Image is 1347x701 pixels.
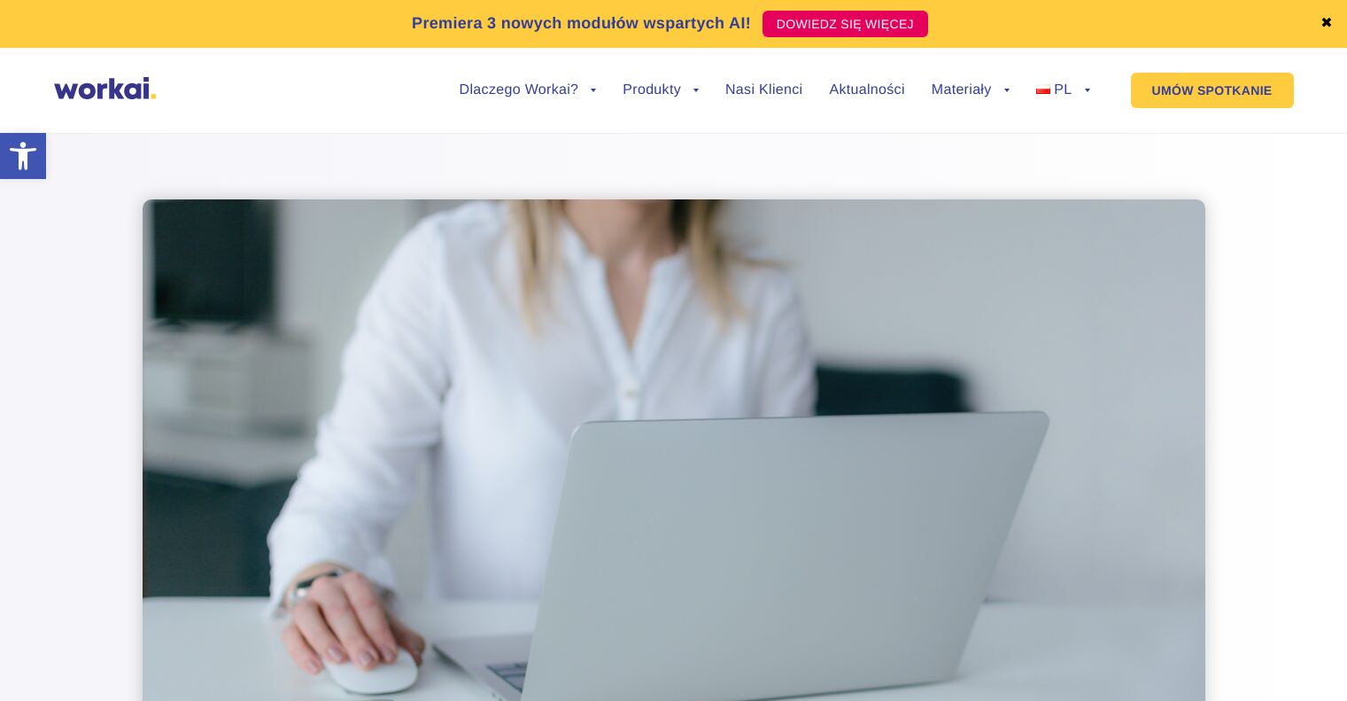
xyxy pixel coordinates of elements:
[412,12,751,35] p: Premiera 3 nowych modułów wspartych AI!
[1054,82,1072,97] span: PL
[829,83,904,97] a: Aktualności
[1320,17,1333,31] a: ✖
[725,83,802,97] a: Nasi Klienci
[763,11,928,37] a: DOWIEDZ SIĘ WIĘCEJ
[623,83,699,97] a: Produkty
[460,83,597,97] a: Dlaczego Workai?
[1131,73,1294,108] a: UMÓW SPOTKANIE
[1036,83,1090,97] a: PL
[932,83,1010,97] a: Materiały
